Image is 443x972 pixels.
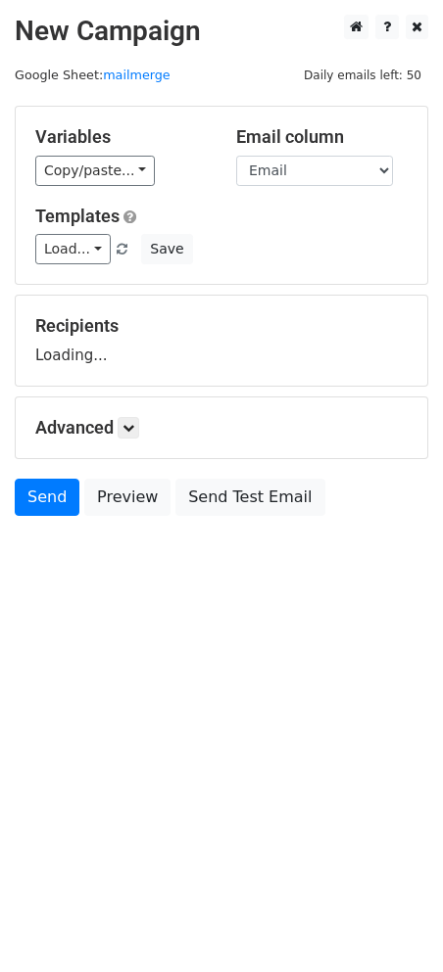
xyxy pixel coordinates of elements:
[15,15,428,48] h2: New Campaign
[35,234,111,264] a: Load...
[175,479,324,516] a: Send Test Email
[35,156,155,186] a: Copy/paste...
[15,68,171,82] small: Google Sheet:
[35,417,408,439] h5: Advanced
[141,234,192,264] button: Save
[297,65,428,86] span: Daily emails left: 50
[297,68,428,82] a: Daily emails left: 50
[15,479,79,516] a: Send
[103,68,171,82] a: mailmerge
[35,315,408,366] div: Loading...
[35,206,120,226] a: Templates
[35,126,207,148] h5: Variables
[84,479,171,516] a: Preview
[35,315,408,337] h5: Recipients
[236,126,408,148] h5: Email column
